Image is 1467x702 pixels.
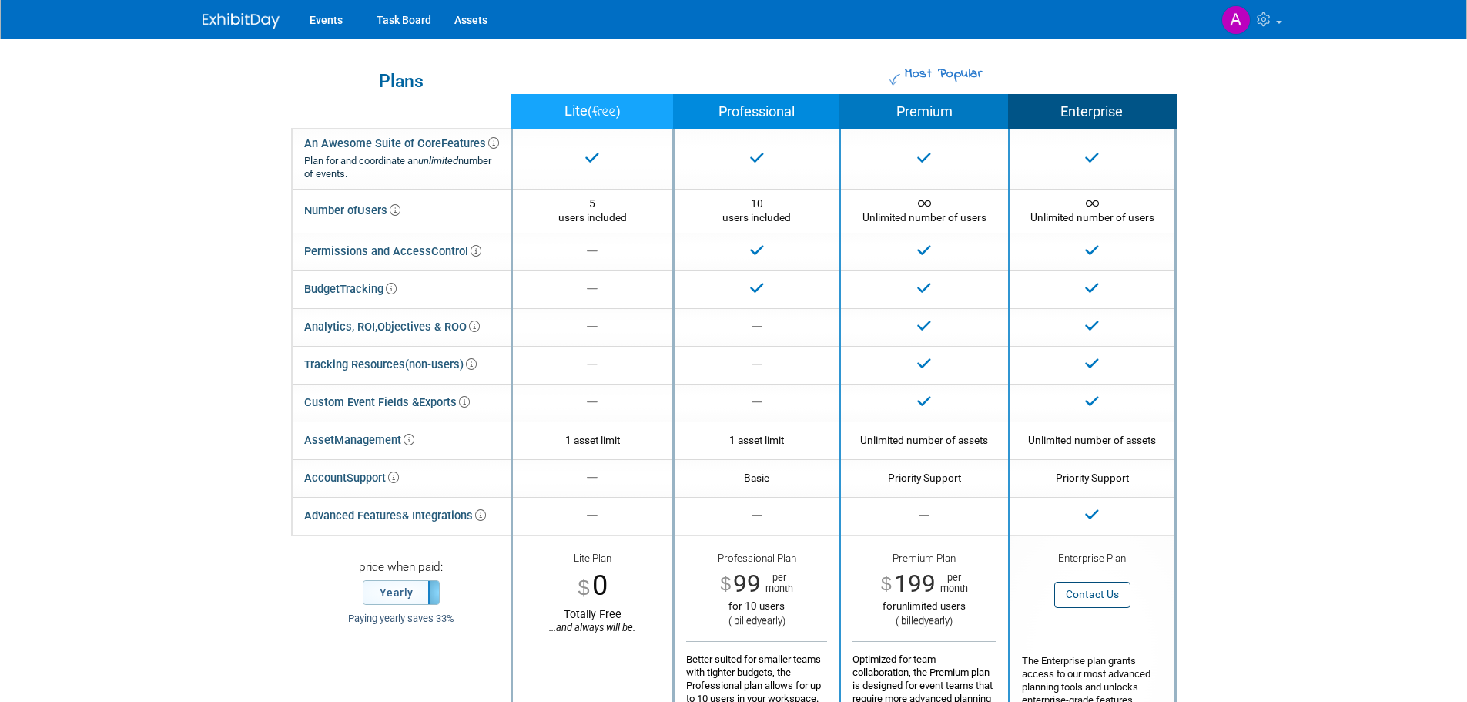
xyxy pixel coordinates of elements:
[862,197,986,223] span: Unlimited number of users
[304,467,399,489] div: Account
[511,95,674,129] th: Lite
[304,200,400,222] div: Number of
[304,136,499,181] div: An Awesome Suite of Core
[304,354,477,376] div: Tracking Resources
[686,615,827,628] div: ( billed )
[881,575,892,594] span: $
[419,395,470,409] span: Exports
[1054,582,1130,607] button: Contact Us
[592,102,616,123] span: free
[924,615,950,626] span: yearly
[616,104,621,119] span: )
[1030,197,1154,223] span: Unlimited number of users
[303,613,499,626] div: Paying yearly saves 33%
[524,622,661,634] div: ...and always will be.
[402,509,486,522] span: & Integrations
[903,64,983,84] span: Most Popular
[883,600,896,612] span: for
[733,569,761,598] span: 99
[405,358,477,371] span: (non-users)
[524,196,661,225] div: 5 users included
[936,573,968,594] span: per month
[852,433,996,447] div: Unlimited number of assets
[840,95,1010,129] th: Premium
[674,95,840,129] th: Professional
[524,552,661,567] div: Lite Plan
[334,433,414,447] span: Management
[686,433,827,447] div: 1 asset limit
[852,552,996,569] div: Premium Plan
[524,607,661,634] div: Totally Free
[363,581,439,604] label: Yearly
[304,505,486,527] div: Advanced Features
[304,155,499,181] div: Plan for and coordinate an number of events.
[588,104,592,119] span: (
[300,72,503,90] div: Plans
[592,569,608,602] span: 0
[203,13,280,29] img: ExhibitDay
[304,240,481,263] div: Permissions and Access
[578,577,589,598] span: $
[686,552,827,569] div: Professional Plan
[757,615,782,626] span: yearly
[304,316,480,338] div: Objectives & ROO
[357,203,400,217] span: Users
[686,471,827,485] div: Basic
[852,615,996,628] div: ( billed )
[889,74,901,86] img: Most Popular
[441,136,499,150] span: Features
[1022,552,1163,567] div: Enterprise Plan
[1221,5,1251,35] img: Anne Mertens
[304,429,414,452] div: Asset
[1022,471,1163,485] div: Priority Support
[1022,433,1163,447] div: Unlimited number of assets
[686,600,827,613] div: for 10 users
[303,559,499,580] div: price when paid:
[894,569,936,598] span: 199
[340,282,397,296] span: Tracking
[852,600,996,613] div: unlimited users
[1009,95,1175,129] th: Enterprise
[304,320,377,334] span: Analytics, ROI,
[686,196,827,225] div: 10 users included
[347,471,399,485] span: Support
[852,471,996,485] div: Priority Support
[524,433,661,447] div: 1 asset limit
[304,391,470,414] div: Custom Event Fields &
[720,575,731,594] span: $
[761,573,793,594] span: per month
[431,244,481,258] span: Control
[304,278,397,301] div: Budget
[418,155,458,166] i: unlimited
